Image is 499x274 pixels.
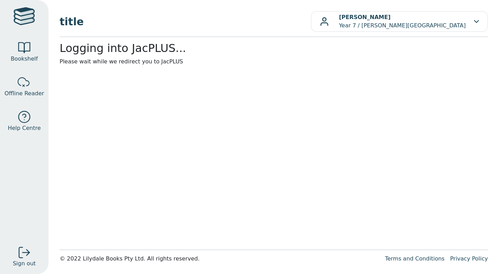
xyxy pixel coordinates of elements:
button: [PERSON_NAME]Year 7 / [PERSON_NAME][GEOGRAPHIC_DATA] [311,11,488,32]
span: Help Centre [8,124,41,132]
h2: Logging into JacPLUS... [60,42,488,55]
span: Sign out [13,259,36,268]
span: Bookshelf [11,55,38,63]
p: Please wait while we redirect you to JacPLUS [60,58,488,66]
a: Terms and Conditions [385,255,445,262]
b: [PERSON_NAME] [339,14,391,20]
span: Offline Reader [5,89,44,98]
div: © 2022 Lilydale Books Pty Ltd. All rights reserved. [60,255,379,263]
p: Year 7 / [PERSON_NAME][GEOGRAPHIC_DATA] [339,13,466,30]
a: Privacy Policy [450,255,488,262]
span: title [60,14,311,29]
